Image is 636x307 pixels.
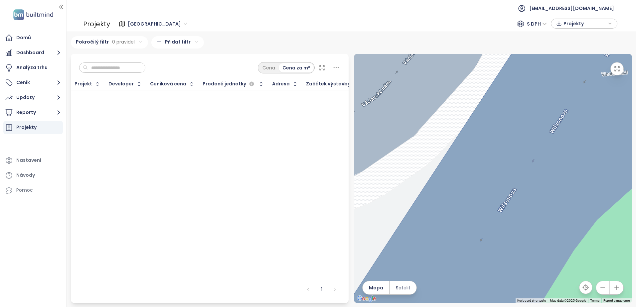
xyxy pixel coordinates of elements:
[317,284,327,294] a: 1
[16,171,35,179] div: Návody
[303,284,314,295] li: Předchozí strana
[330,284,340,295] li: Následující strana
[3,121,63,134] a: Projekty
[16,63,48,72] div: Analýza trhu
[303,284,314,295] button: left
[333,287,337,291] span: right
[259,63,279,72] div: Cena
[3,61,63,74] a: Analýza trhu
[316,284,327,295] li: 1
[150,82,186,86] div: Ceníková cena
[108,82,134,86] div: Developer
[363,281,389,294] button: Mapa
[3,76,63,89] button: Ceník
[563,19,606,29] span: Projekty
[330,284,340,295] button: right
[390,281,416,294] button: Satelit
[3,106,63,119] button: Reporty
[356,294,378,303] a: Open this area in Google Maps (opens a new window)
[529,0,614,16] span: [EMAIL_ADDRESS][DOMAIN_NAME]
[3,46,63,59] button: Dashboard
[11,8,55,22] img: logo
[151,36,204,49] div: Přidat filtr
[550,299,586,302] span: Map data ©2025 Google
[203,80,256,88] div: Prodané jednotky
[369,284,383,291] span: Mapa
[75,82,92,86] div: Projekt
[128,19,187,29] span: Praha
[3,184,63,197] div: Pomoc
[306,82,350,86] div: Začátek výstavby
[16,34,31,42] div: Domů
[16,186,33,194] div: Pomoc
[279,63,314,72] div: Cena za m²
[16,93,35,102] div: Updaty
[203,82,246,86] span: Prodané jednotky
[71,36,148,49] div: Pokročilý filtr
[16,156,41,164] div: Nastavení
[527,19,547,29] span: S DPH
[3,91,63,104] button: Updaty
[112,38,135,46] span: 0 pravidel
[272,82,290,86] div: Adresa
[3,154,63,167] a: Nastavení
[3,31,63,45] a: Domů
[517,298,546,303] button: Keyboard shortcuts
[306,287,310,291] span: left
[603,299,630,302] a: Report a map error
[396,284,410,291] span: Satelit
[555,19,614,29] div: button
[590,299,599,302] a: Terms (opens in new tab)
[16,123,37,132] div: Projekty
[83,17,110,31] div: Projekty
[3,169,63,182] a: Návody
[356,294,378,303] img: Google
